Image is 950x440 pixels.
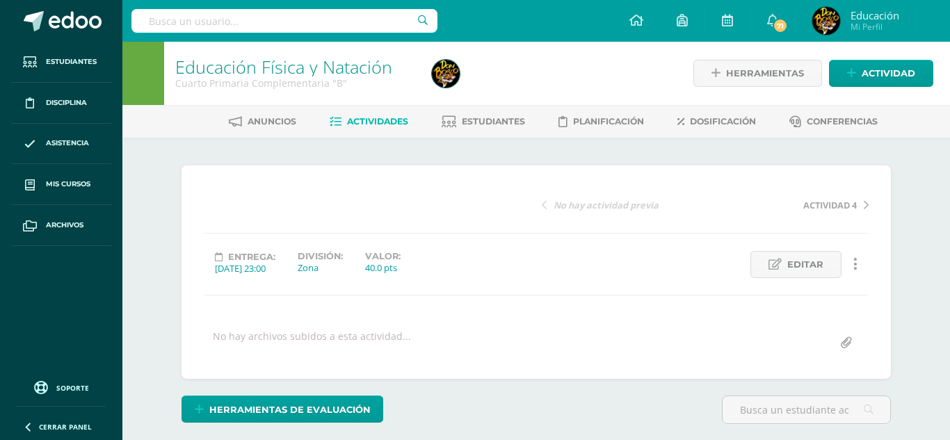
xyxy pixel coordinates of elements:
a: Soporte [17,377,106,396]
span: Disciplina [46,97,87,108]
div: Zona [298,261,343,274]
a: Herramientas de evaluación [182,396,383,423]
label: Valor: [365,251,401,261]
span: Mis cursos [46,179,90,190]
span: Soporte [56,383,89,393]
span: Anuncios [248,116,296,127]
span: Asistencia [46,138,89,149]
span: Educación [851,8,899,22]
input: Busca un usuario... [131,9,437,33]
img: e848a06d305063da6e408c2e705eb510.png [432,60,460,88]
a: ACTIVIDAD 4 [705,197,869,211]
a: Dosificación [677,111,756,133]
span: Cerrar panel [39,422,92,432]
a: Disciplina [11,83,111,124]
a: Herramientas [693,60,822,87]
label: División: [298,251,343,261]
h1: Educación Física y Natación [175,57,415,76]
span: Dosificación [690,116,756,127]
div: 40.0 pts [365,261,401,274]
div: [DATE] 23:00 [215,262,275,275]
a: Actividades [330,111,408,133]
a: Estudiantes [11,42,111,83]
span: No hay actividad previa [554,199,659,211]
span: Conferencias [807,116,878,127]
a: Educación Física y Natación [175,55,392,79]
span: Entrega: [228,252,275,262]
img: e848a06d305063da6e408c2e705eb510.png [812,7,840,35]
span: Archivos [46,220,83,231]
a: Conferencias [789,111,878,133]
span: Estudiantes [46,56,97,67]
a: Anuncios [229,111,296,133]
span: Actividades [347,116,408,127]
span: Actividad [862,60,915,86]
a: Estudiantes [442,111,525,133]
div: No hay archivos subidos a esta actividad... [213,329,411,357]
span: 71 [773,18,788,33]
a: Archivos [11,205,111,246]
span: Herramientas [726,60,804,86]
span: Planificación [573,116,644,127]
span: ACTIVIDAD 4 [803,199,857,211]
div: Cuarto Primaria Complementaria 'B' [175,76,415,90]
input: Busca un estudiante aquí... [723,396,890,423]
span: Estudiantes [462,116,525,127]
a: Asistencia [11,124,111,165]
a: Planificación [558,111,644,133]
span: Herramientas de evaluación [209,397,371,423]
a: Actividad [829,60,933,87]
a: Mis cursos [11,164,111,205]
span: Editar [787,252,823,277]
span: Mi Perfil [851,21,899,33]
